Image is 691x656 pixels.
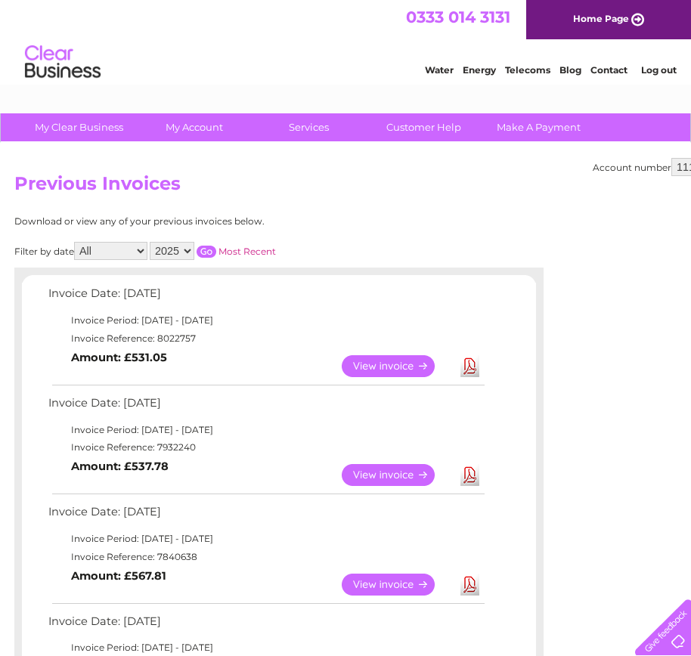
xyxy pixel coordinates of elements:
td: Invoice Reference: 7932240 [45,438,487,456]
a: 0333 014 3131 [406,8,510,26]
td: Invoice Reference: 7840638 [45,548,487,566]
a: Make A Payment [476,113,601,141]
a: Contact [590,64,627,76]
a: Download [460,355,479,377]
td: Invoice Reference: 8022757 [45,330,487,348]
a: My Clear Business [17,113,141,141]
a: Telecoms [505,64,550,76]
a: Download [460,464,479,486]
a: View [342,464,453,486]
td: Invoice Date: [DATE] [45,502,487,530]
td: Invoice Period: [DATE] - [DATE] [45,311,487,330]
td: Invoice Date: [DATE] [45,393,487,421]
b: Amount: £531.05 [71,351,167,364]
td: Invoice Period: [DATE] - [DATE] [45,530,487,548]
img: logo.png [24,39,101,85]
b: Amount: £537.78 [71,460,169,473]
b: Amount: £567.81 [71,569,166,583]
a: Services [246,113,371,141]
a: Most Recent [218,246,276,257]
td: Invoice Period: [DATE] - [DATE] [45,421,487,439]
a: Download [460,574,479,596]
a: Blog [559,64,581,76]
a: View [342,574,453,596]
a: Water [425,64,454,76]
td: Invoice Date: [DATE] [45,283,487,311]
div: Filter by date [14,242,411,260]
div: Download or view any of your previous invoices below. [14,216,411,227]
a: Log out [641,64,677,76]
a: My Account [132,113,256,141]
a: Energy [463,64,496,76]
a: View [342,355,453,377]
a: Customer Help [361,113,486,141]
td: Invoice Date: [DATE] [45,611,487,639]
